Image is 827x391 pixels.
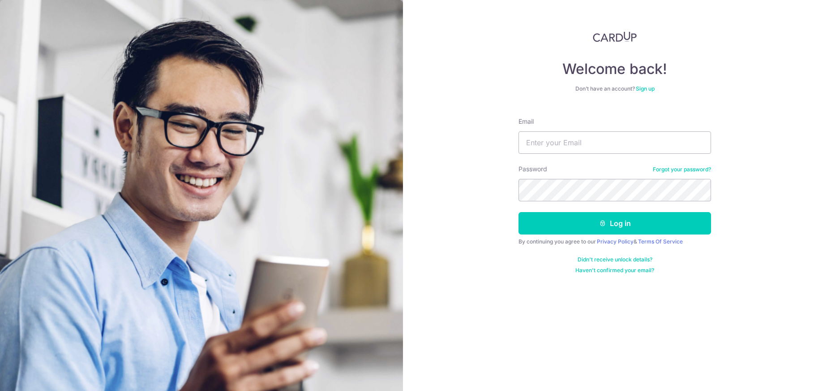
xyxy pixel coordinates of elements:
[638,238,683,245] a: Terms Of Service
[518,85,711,92] div: Don’t have an account?
[518,212,711,235] button: Log in
[653,166,711,173] a: Forgot your password?
[636,85,655,92] a: Sign up
[518,165,547,174] label: Password
[597,238,634,245] a: Privacy Policy
[593,31,637,42] img: CardUp Logo
[518,131,711,154] input: Enter your Email
[518,238,711,245] div: By continuing you agree to our &
[518,60,711,78] h4: Welcome back!
[575,267,654,274] a: Haven't confirmed your email?
[518,117,534,126] label: Email
[578,256,652,263] a: Didn't receive unlock details?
